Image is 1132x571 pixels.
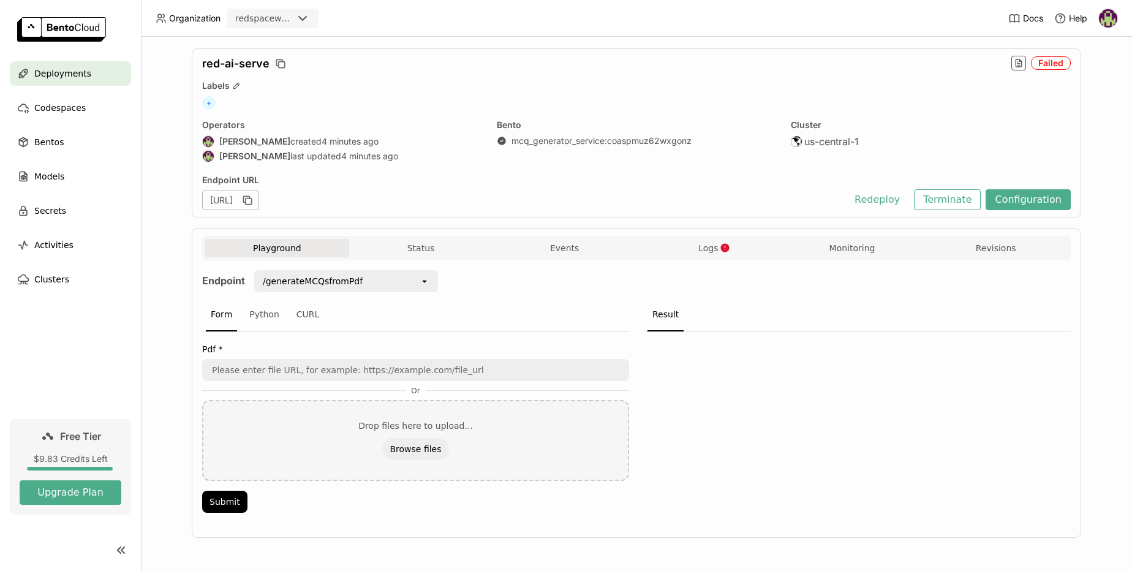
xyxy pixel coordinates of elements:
a: Activities [10,233,131,257]
div: Cluster [791,119,1071,130]
img: Ranajit Sahoo [1099,9,1117,28]
div: [URL] [202,191,259,210]
a: Bentos [10,130,131,154]
span: Activities [34,238,74,252]
span: Bentos [34,135,64,149]
a: Models [10,164,131,189]
span: Free Tier [60,430,101,442]
span: red-ai-serve [202,57,270,70]
div: Failed [1031,56,1071,70]
a: mcq_generator_service:coaspmuz62wxgonz [511,135,692,146]
button: Redeploy [845,189,909,210]
span: 4 minutes ago [341,151,398,162]
div: Operators [202,119,482,130]
span: Logs [698,243,718,254]
span: Organization [169,13,221,24]
button: Upgrade Plan [20,480,121,505]
button: Browse files [382,438,448,460]
span: Models [34,169,64,184]
span: Clusters [34,272,69,287]
button: Configuration [986,189,1071,210]
svg: open [420,276,429,286]
strong: [PERSON_NAME] [219,136,290,147]
div: Endpoint URL [202,175,839,186]
div: last updated [202,150,482,162]
button: Monitoring [780,239,924,257]
div: Python [244,298,284,331]
span: Secrets [34,203,66,218]
strong: Endpoint [202,274,245,287]
button: Events [492,239,636,257]
div: Form [206,298,237,331]
div: created [202,135,482,148]
div: Drop files here to upload... [358,421,473,431]
div: /generateMCQsfromPdf [263,275,363,287]
a: Deployments [10,61,131,86]
div: redspaceworks [235,12,293,25]
img: Ranajit Sahoo [203,151,214,162]
img: logo [17,17,106,42]
a: Clusters [10,267,131,292]
strong: [PERSON_NAME] [219,151,290,162]
span: 4 minutes ago [322,136,379,147]
button: Submit [202,491,247,513]
a: Secrets [10,199,131,223]
button: Playground [205,239,349,257]
span: Or [405,386,426,396]
div: CURL [292,298,325,331]
a: Free Tier$9.83 Credits LeftUpgrade Plan [10,419,131,515]
span: Codespaces [34,100,86,115]
label: Pdf * [202,344,629,354]
div: Result [647,298,684,331]
div: Labels [202,80,1071,91]
span: + [202,96,216,110]
button: Terminate [914,189,981,210]
a: Codespaces [10,96,131,120]
a: Docs [1008,12,1043,25]
span: Docs [1023,13,1043,24]
span: us-central-1 [804,135,859,148]
div: Help [1054,12,1087,25]
span: Deployments [34,66,91,81]
img: Ranajit Sahoo [203,136,214,147]
button: Status [349,239,493,257]
div: Bento [497,119,777,130]
input: Selected /generateMCQsfromPdf. [364,275,365,287]
span: Help [1069,13,1087,24]
input: Selected redspaceworks. [294,13,295,25]
button: Revisions [924,239,1068,257]
div: $9.83 Credits Left [20,453,121,464]
input: Please enter file URL, for example: https://example.com/file_url [203,360,628,380]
